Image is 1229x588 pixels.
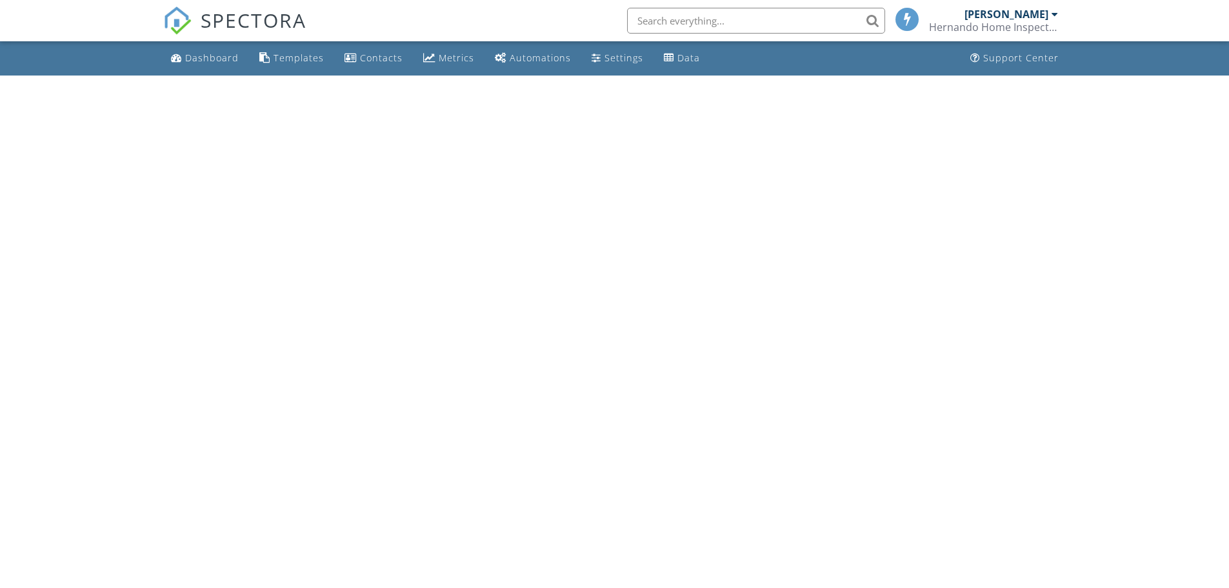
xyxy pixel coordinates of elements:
[659,46,705,70] a: Data
[605,52,643,64] div: Settings
[360,52,403,64] div: Contacts
[964,8,1048,21] div: [PERSON_NAME]
[254,46,329,70] a: Templates
[185,52,239,64] div: Dashboard
[201,6,306,34] span: SPECTORA
[163,17,306,45] a: SPECTORA
[490,46,576,70] a: Automations (Basic)
[965,46,1064,70] a: Support Center
[439,52,474,64] div: Metrics
[166,46,244,70] a: Dashboard
[677,52,700,64] div: Data
[274,52,324,64] div: Templates
[339,46,408,70] a: Contacts
[929,21,1058,34] div: Hernando Home Inspector
[983,52,1059,64] div: Support Center
[586,46,648,70] a: Settings
[510,52,571,64] div: Automations
[163,6,192,35] img: The Best Home Inspection Software - Spectora
[418,46,479,70] a: Metrics
[627,8,885,34] input: Search everything...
